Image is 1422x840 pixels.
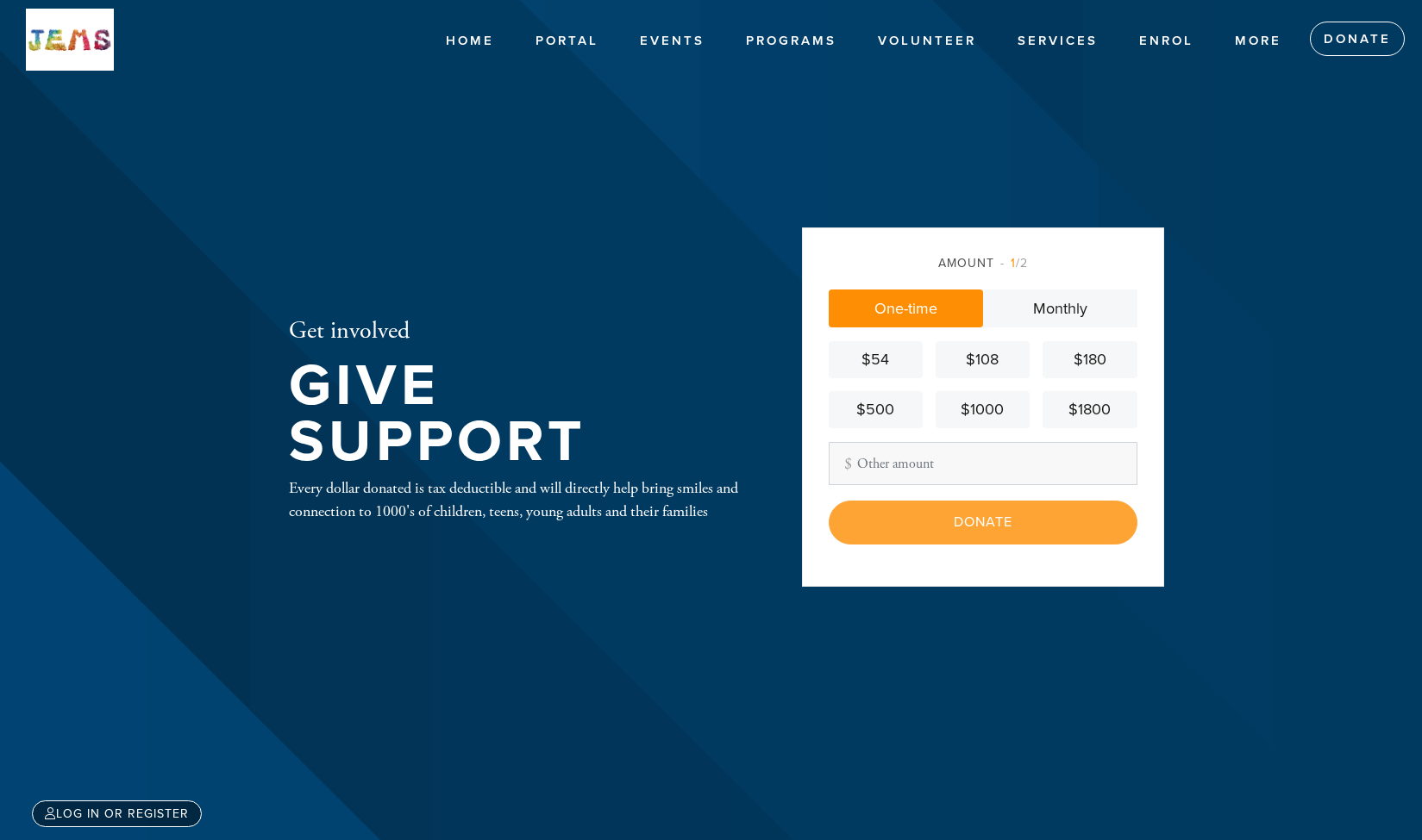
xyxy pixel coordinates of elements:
div: Amount [829,254,1137,272]
a: Donate [1310,22,1405,56]
a: Services [1005,25,1111,58]
a: $1800 [1043,391,1137,428]
a: $54 [829,341,923,378]
a: Volunteer [865,25,989,58]
a: Programs [733,25,849,58]
a: Events [627,25,717,58]
img: New%20test.jpg [26,9,114,71]
span: 1 [1011,256,1016,271]
div: $54 [836,348,916,371]
a: One-time [829,289,983,327]
a: More [1222,25,1294,58]
input: Other amount [829,442,1137,485]
div: $1800 [1049,398,1130,421]
a: $1000 [936,391,1030,428]
div: Every dollar donated is tax deductible and will directly help bring smiles and connection to 1000... [289,476,746,523]
a: $108 [936,341,1030,378]
a: $180 [1043,341,1137,378]
a: Enrol [1126,25,1206,58]
h2: Get involved [289,317,746,346]
a: Monthly [983,289,1137,327]
h1: Give Support [289,358,746,470]
div: $500 [836,398,916,421]
div: $1000 [943,398,1023,421]
a: Portal [523,25,611,58]
a: Home [433,25,507,58]
a: $500 [829,391,923,428]
span: /2 [1000,256,1028,271]
div: $180 [1049,348,1130,371]
a: Log in or register [32,800,202,827]
div: $108 [943,348,1023,371]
